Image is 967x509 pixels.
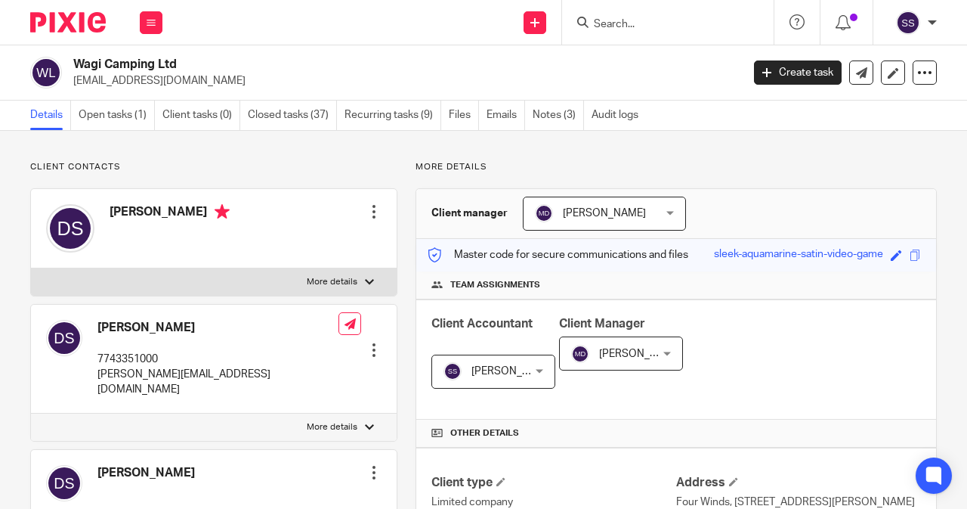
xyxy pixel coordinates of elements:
span: [PERSON_NAME] [599,349,682,359]
span: Client Accountant [431,318,533,330]
img: svg%3E [46,320,82,356]
p: Master code for secure communications and files [428,247,688,262]
input: Search [592,18,728,32]
a: Audit logs [592,101,646,130]
p: [EMAIL_ADDRESS][DOMAIN_NAME] [73,73,731,88]
h4: [PERSON_NAME] [97,320,338,336]
h2: Wagi Camping Ltd [73,57,600,73]
span: Client Manager [559,318,645,330]
a: Files [449,101,479,130]
img: svg%3E [46,465,82,501]
img: Pixie [30,12,106,33]
p: More details [307,421,357,433]
h4: Address [676,475,921,491]
a: Notes (3) [533,101,584,130]
p: 7743351000 [97,352,338,367]
span: Team assignments [450,279,540,291]
div: sleek-aquamarine-satin-video-game [714,247,883,264]
img: svg%3E [896,11,920,35]
p: [PERSON_NAME][EMAIL_ADDRESS][DOMAIN_NAME] [97,367,338,398]
a: Create task [754,61,842,85]
img: svg%3E [46,204,94,253]
p: Client contacts [30,161,397,173]
h4: [PERSON_NAME] [97,465,195,481]
span: Other details [450,427,519,439]
span: [PERSON_NAME] [563,208,646,219]
a: Emails [487,101,525,130]
p: More details [416,161,937,173]
a: Client tasks (0) [162,101,240,130]
a: Open tasks (1) [79,101,155,130]
img: svg%3E [535,204,553,222]
a: Recurring tasks (9) [344,101,441,130]
a: Details [30,101,71,130]
span: [PERSON_NAME] [471,366,555,377]
p: More details [307,276,357,288]
img: svg%3E [30,57,62,88]
img: svg%3E [443,362,462,380]
h4: [PERSON_NAME] [110,204,230,223]
i: Primary [215,204,230,219]
img: svg%3E [571,345,589,363]
h4: Client type [431,475,676,491]
h3: Client manager [431,206,508,221]
a: Closed tasks (37) [248,101,337,130]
